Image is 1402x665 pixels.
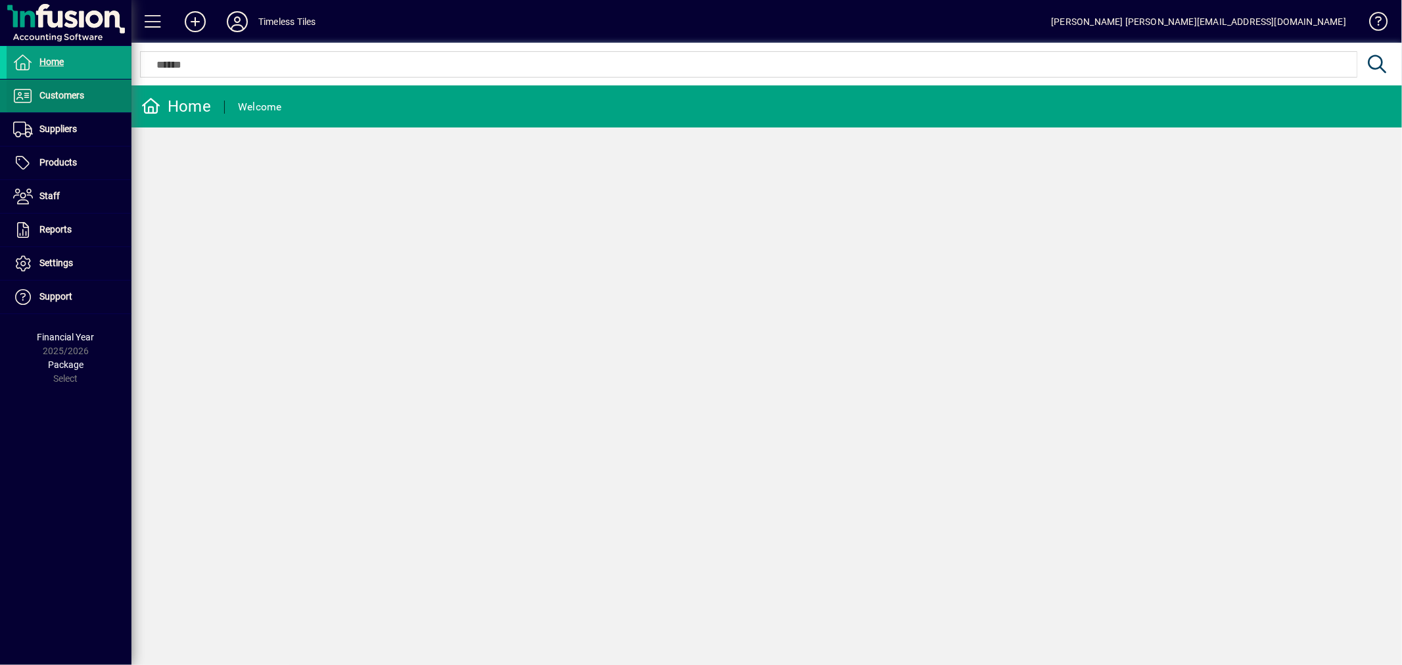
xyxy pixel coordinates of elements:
[258,11,315,32] div: Timeless Tiles
[1359,3,1386,45] a: Knowledge Base
[48,359,83,370] span: Package
[1051,11,1346,32] div: [PERSON_NAME] [PERSON_NAME][EMAIL_ADDRESS][DOMAIN_NAME]
[37,332,95,342] span: Financial Year
[7,214,131,246] a: Reports
[216,10,258,34] button: Profile
[39,90,84,101] span: Customers
[39,258,73,268] span: Settings
[141,96,211,117] div: Home
[39,124,77,134] span: Suppliers
[238,97,282,118] div: Welcome
[39,291,72,302] span: Support
[7,180,131,213] a: Staff
[174,10,216,34] button: Add
[7,281,131,313] a: Support
[7,113,131,146] a: Suppliers
[39,157,77,168] span: Products
[7,247,131,280] a: Settings
[39,57,64,67] span: Home
[39,224,72,235] span: Reports
[39,191,60,201] span: Staff
[7,80,131,112] a: Customers
[7,147,131,179] a: Products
